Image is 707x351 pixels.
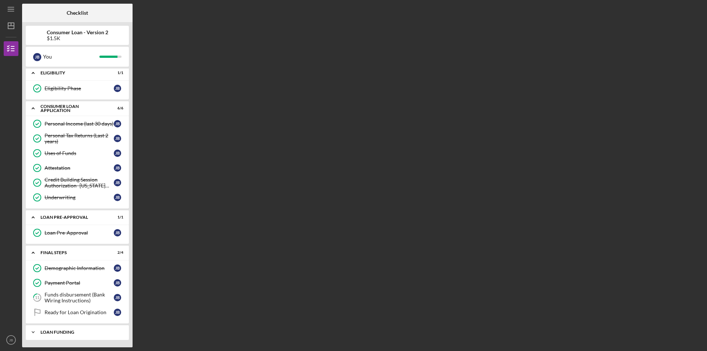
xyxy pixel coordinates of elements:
b: Checklist [67,10,88,16]
div: J B [114,135,121,142]
div: FINAL STEPS [41,250,105,255]
div: Attestation [45,165,114,171]
div: 6 / 6 [110,106,123,110]
a: AttestationJB [29,161,125,175]
a: Loan Pre-ApprovalJB [29,225,125,240]
a: Credit Building Session Authorization- [US_STATE] OnlyJB [29,175,125,190]
div: 2 / 4 [110,250,123,255]
div: Loan Pre-Approval [41,215,105,220]
div: J B [114,150,121,157]
div: J B [114,179,121,186]
b: Consumer Loan - Version 2 [47,29,108,35]
div: Personal Tax Returns (Last 2 years) [45,133,114,144]
div: Credit Building Session Authorization- [US_STATE] Only [45,177,114,189]
div: J B [114,194,121,201]
div: Underwriting [45,194,114,200]
a: Demographic InformationJB [29,261,125,275]
text: JB [9,338,13,342]
div: J B [114,120,121,127]
a: Payment PortalJB [29,275,125,290]
a: Uses of FundsJB [29,146,125,161]
a: Personal Income (last 30 days)JB [29,116,125,131]
div: Ready for Loan Origination [45,309,114,315]
div: You [43,50,99,63]
a: Personal Tax Returns (Last 2 years)JB [29,131,125,146]
div: Consumer Loan Application [41,104,105,113]
div: Demographic Information [45,265,114,271]
div: $1.5K [47,35,108,41]
div: Eligibility [41,71,105,75]
a: Ready for Loan OriginationJB [29,305,125,320]
div: J B [114,264,121,272]
div: Eligibility Phase [45,85,114,91]
tspan: 11 [35,295,39,300]
div: 1 / 1 [110,215,123,220]
div: J B [114,294,121,301]
div: J B [114,279,121,287]
div: 1 / 1 [110,71,123,75]
button: JB [4,333,18,347]
div: Funds disbursement (Bank Wiring Instructions) [45,292,114,303]
a: UnderwritingJB [29,190,125,205]
div: J B [114,164,121,172]
div: Uses of Funds [45,150,114,156]
div: J B [114,229,121,236]
div: Payment Portal [45,280,114,286]
div: Personal Income (last 30 days) [45,121,114,127]
div: J B [114,85,121,92]
div: Loan Funding [41,330,120,334]
a: 11Funds disbursement (Bank Wiring Instructions)JB [29,290,125,305]
div: Loan Pre-Approval [45,230,114,236]
a: Eligibility PhaseJB [29,81,125,96]
div: J B [114,309,121,316]
div: J B [33,53,41,61]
